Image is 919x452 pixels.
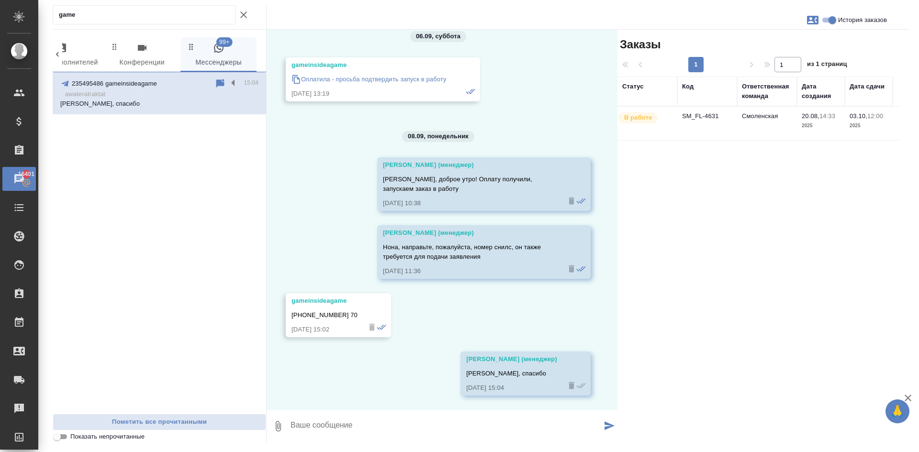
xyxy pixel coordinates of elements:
[186,42,251,68] span: Мессенджеры
[885,399,909,423] button: 🙏
[216,37,233,47] span: 99+
[383,266,557,276] div: [DATE] 11:36
[110,42,119,51] svg: Зажми и перетащи, чтобы поменять порядок вкладок
[291,296,358,306] div: gameinsideagame
[408,132,469,141] p: 08.09, понедельник
[466,383,557,393] div: [DATE] 15:04
[58,417,261,428] span: Пометить все прочитанными
[802,82,840,101] div: Дата создания
[737,107,797,140] td: Смоленская
[110,42,175,68] span: Конференции
[807,58,847,72] span: из 1 страниц
[682,82,694,91] div: Код
[383,198,557,208] div: [DATE] 10:38
[850,121,888,131] p: 2025
[819,112,835,120] p: 14:33
[2,167,36,191] a: 16401
[60,99,258,109] p: [PERSON_NAME], спасибо
[291,89,447,99] div: [DATE] 13:19
[466,354,557,364] div: [PERSON_NAME] (менеджер)
[70,432,145,441] span: Показать непрочитанные
[59,8,235,22] input: Поиск
[244,78,258,88] p: 15:04
[617,37,661,52] span: Заказы
[838,15,887,25] span: История заказов
[677,107,737,140] td: SM_FL-4631
[742,82,792,101] div: Ответственная команда
[383,243,543,260] span: Нона, направьте, пожалуйста, номер снилс, он также требуется для подачи заявления
[466,370,546,377] span: [PERSON_NAME], спасибо
[867,112,883,120] p: 12:00
[617,111,672,124] div: Выставляет ПМ после принятия заказа от КМа
[622,82,644,91] div: Статус
[291,311,358,319] span: [PHONE_NUMBER] 70
[291,60,447,70] div: gameinsideagame
[801,9,824,32] button: Заявки
[65,89,258,99] p: awateratraktat
[850,82,885,91] div: Дата сдачи
[214,78,226,89] div: Пометить непрочитанным
[53,72,266,114] div: 235495486 gameinsideagame15:04awateratraktat[PERSON_NAME], спасибо
[291,325,358,334] div: [DATE] 15:02
[850,112,867,120] p: 03.10,
[53,414,266,430] button: Пометить все прочитанными
[416,32,460,41] p: 06.09, суббота
[383,228,557,238] div: [PERSON_NAME] (менеджер)
[802,121,840,131] p: 2025
[291,75,447,84] a: Оплатила - просьба подтвердить запуск в работу
[802,112,819,120] p: 20.08,
[301,75,447,84] p: Оплатила - просьба подтвердить запуск в работу
[383,176,534,192] span: [PERSON_NAME], доброе утро! Оплату получили, запускаем заказ в работу
[72,79,157,88] p: 235495486 gameinsideagame
[383,160,557,170] div: [PERSON_NAME] (менеджер)
[12,169,40,179] span: 16401
[889,401,906,421] span: 🙏
[624,113,652,122] p: В работе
